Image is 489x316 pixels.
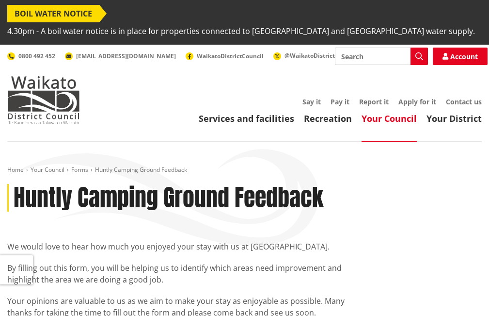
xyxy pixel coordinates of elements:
[95,166,187,174] span: Huntly Camping Ground Feedback
[7,166,24,174] a: Home
[398,97,436,106] a: Apply for it
[197,52,264,60] span: WaikatoDistrictCouncil
[18,52,55,60] span: 0800 492 452
[446,97,482,106] a: Contact us
[7,76,80,124] img: Waikato District Council - Te Kaunihera aa Takiwaa o Waikato
[335,48,428,65] input: Search input
[304,113,352,124] a: Recreation
[71,166,88,174] a: Forms
[7,241,360,252] p: We would love to hear how much you enjoyed your stay with us at [GEOGRAPHIC_DATA].
[362,113,417,124] a: Your Council
[302,97,321,106] a: Say it
[273,51,335,60] a: @WaikatoDistrict
[359,97,389,106] a: Report it
[199,113,294,124] a: Services and facilities
[7,5,99,22] span: BOIL WATER NOTICE
[7,52,55,60] a: 0800 492 452
[331,97,349,106] a: Pay it
[433,48,488,65] a: Account
[76,52,176,60] span: [EMAIL_ADDRESS][DOMAIN_NAME]
[7,22,475,40] span: 4.30pm - A boil water notice is in place for properties connected to [GEOGRAPHIC_DATA] and [GEOGR...
[186,52,264,60] a: WaikatoDistrictCouncil
[14,184,324,212] h1: Huntly Camping Ground Feedback
[65,52,176,60] a: [EMAIL_ADDRESS][DOMAIN_NAME]
[7,166,482,174] nav: breadcrumb
[426,113,482,124] a: Your District
[7,262,360,285] p: By filling out this form, you will be helping us to identify which areas need improvement and hig...
[284,51,335,60] span: @WaikatoDistrict
[31,166,64,174] a: Your Council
